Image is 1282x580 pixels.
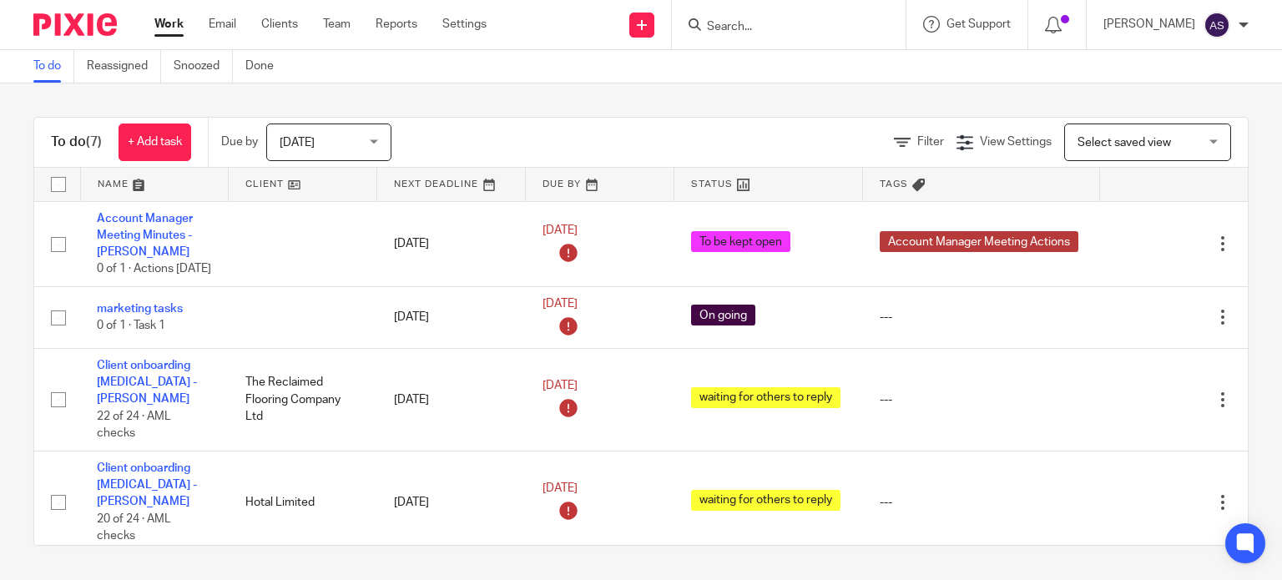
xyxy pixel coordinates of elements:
a: Work [154,16,184,33]
a: Settings [442,16,487,33]
a: Done [245,50,286,83]
span: [DATE] [280,137,315,149]
p: Due by [221,134,258,150]
span: waiting for others to reply [691,387,840,408]
span: [DATE] [543,381,578,392]
span: 0 of 1 · Task 1 [97,320,165,331]
a: Reassigned [87,50,161,83]
span: On going [691,305,755,325]
img: Pixie [33,13,117,36]
td: [DATE] [377,201,526,287]
span: (7) [86,135,102,149]
a: Client onboarding [MEDICAL_DATA] - [PERSON_NAME] [97,462,197,508]
td: [DATE] [377,287,526,349]
div: --- [880,391,1083,408]
span: [DATE] [543,224,578,236]
span: 0 of 1 · Actions [DATE] [97,264,211,275]
div: --- [880,309,1083,325]
input: Search [705,20,856,35]
a: + Add task [119,124,191,161]
span: View Settings [980,136,1052,148]
span: Tags [880,179,908,189]
a: Client onboarding [MEDICAL_DATA] - [PERSON_NAME] [97,360,197,406]
td: [DATE] [377,348,526,451]
span: 22 of 24 · AML checks [97,411,171,440]
span: 20 of 24 · AML checks [97,513,171,542]
a: Reports [376,16,417,33]
a: Team [323,16,351,33]
span: Get Support [946,18,1011,30]
a: Account Manager Meeting Minutes - [PERSON_NAME] [97,213,193,259]
h1: To do [51,134,102,151]
span: To be kept open [691,231,790,252]
a: Email [209,16,236,33]
img: svg%3E [1204,12,1230,38]
span: Select saved view [1078,137,1171,149]
div: --- [880,494,1083,511]
span: Filter [917,136,944,148]
p: [PERSON_NAME] [1103,16,1195,33]
a: To do [33,50,74,83]
span: waiting for others to reply [691,490,840,511]
a: Clients [261,16,298,33]
a: marketing tasks [97,303,183,315]
span: [DATE] [543,483,578,495]
a: Snoozed [174,50,233,83]
span: [DATE] [543,298,578,310]
td: The Reclaimed Flooring Company Ltd [229,348,377,451]
span: Account Manager Meeting Actions [880,231,1078,252]
td: Hotal Limited [229,451,377,553]
td: [DATE] [377,451,526,553]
